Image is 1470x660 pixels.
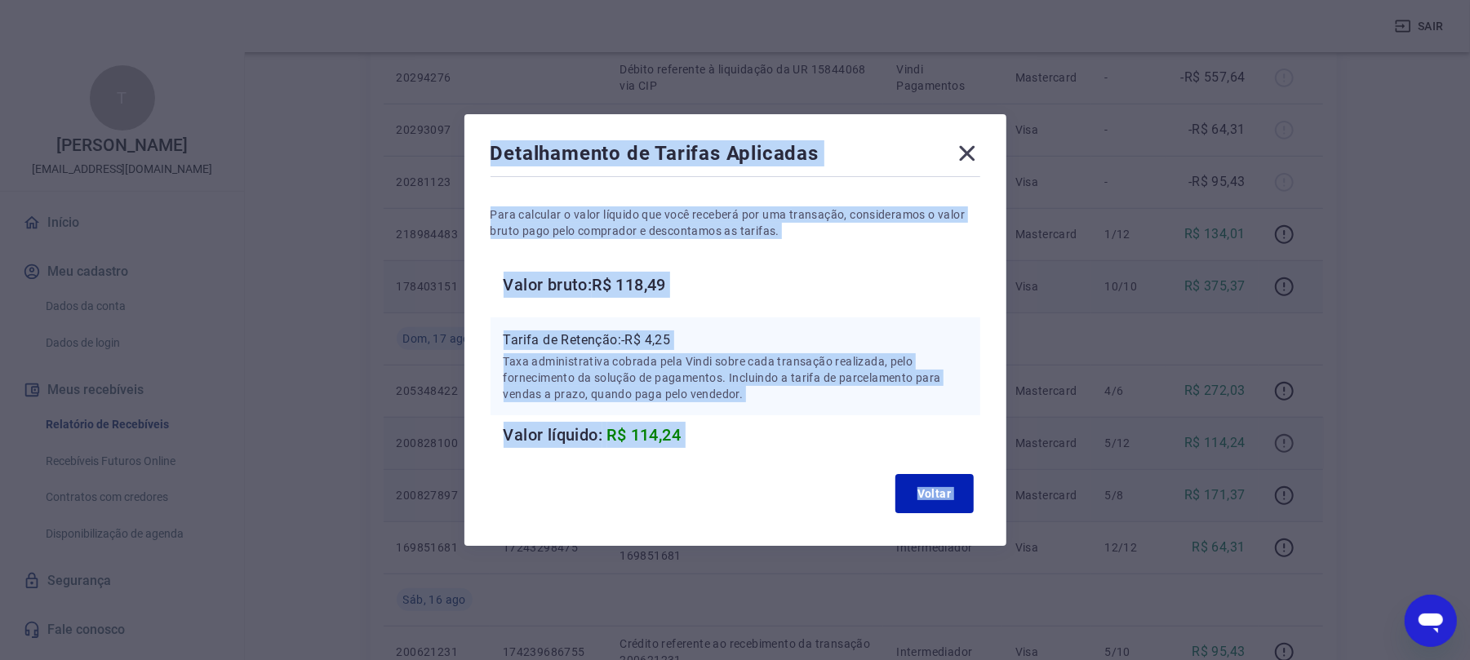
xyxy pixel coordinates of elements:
[607,425,682,445] span: R$ 114,24
[491,140,980,173] div: Detalhamento de Tarifas Aplicadas
[491,206,980,239] p: Para calcular o valor líquido que você receberá por uma transação, consideramos o valor bruto pag...
[504,272,980,298] h6: Valor bruto: R$ 118,49
[504,353,967,402] p: Taxa administrativa cobrada pela Vindi sobre cada transação realizada, pelo fornecimento da soluç...
[504,422,980,448] h6: Valor líquido:
[895,474,974,513] button: Voltar
[504,330,967,350] p: Tarifa de Retenção: -R$ 4,25
[1405,595,1457,647] iframe: Botão para abrir a janela de mensagens, conversa em andamento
